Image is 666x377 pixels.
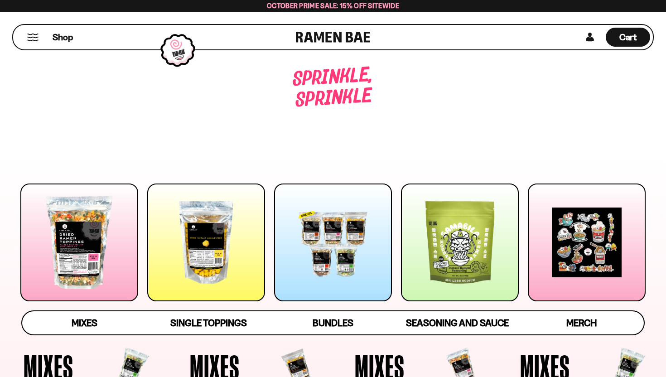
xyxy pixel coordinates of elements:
span: Bundles [313,317,353,329]
span: Merch [566,317,597,329]
span: Mixes [72,317,97,329]
span: Cart [619,32,637,43]
span: Shop [53,31,73,43]
span: Single Toppings [170,317,247,329]
span: Seasoning and Sauce [406,317,509,329]
a: Shop [53,28,73,47]
a: Bundles [271,311,395,334]
a: Merch [520,311,644,334]
a: Mixes [22,311,146,334]
a: Single Toppings [146,311,270,334]
span: October Prime Sale: 15% off Sitewide [267,1,399,10]
a: Seasoning and Sauce [395,311,519,334]
button: Mobile Menu Trigger [27,34,39,41]
div: Cart [606,25,650,49]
